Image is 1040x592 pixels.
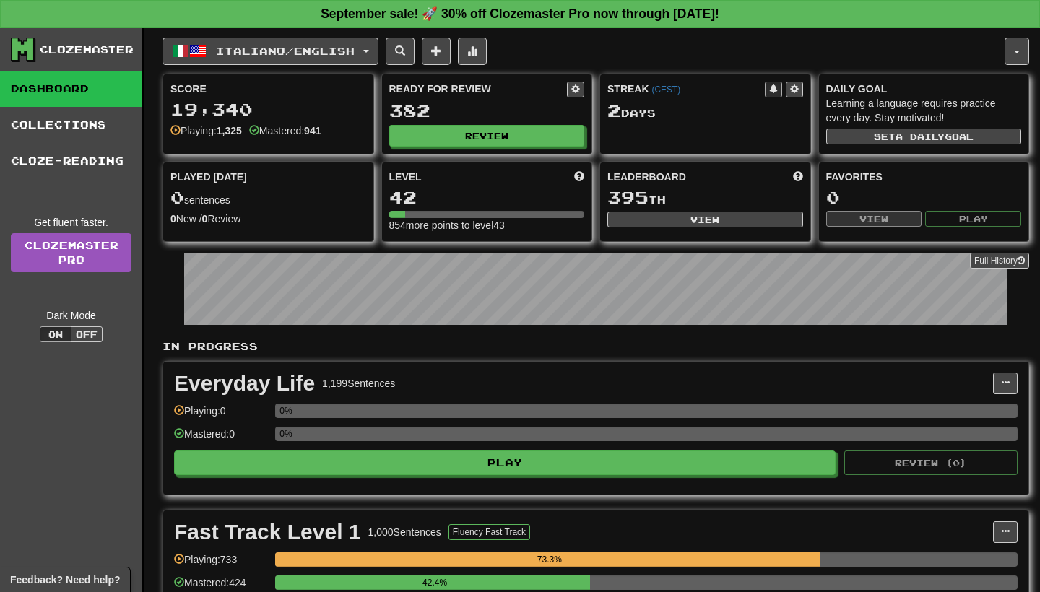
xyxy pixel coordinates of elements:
div: Clozemaster [40,43,134,57]
button: Search sentences [386,38,415,65]
div: Learning a language requires practice every day. Stay motivated! [826,96,1022,125]
span: a daily [896,131,945,142]
button: Add sentence to collection [422,38,451,65]
span: Open feedback widget [10,573,120,587]
div: 1,199 Sentences [322,376,395,391]
div: 19,340 [170,100,366,118]
span: Leaderboard [607,170,686,184]
div: Everyday Life [174,373,315,394]
div: 73.3% [279,552,819,567]
button: Seta dailygoal [826,129,1022,144]
span: This week in points, UTC [793,170,803,184]
div: Dark Mode [11,308,131,323]
p: In Progress [162,339,1029,354]
strong: September sale! 🚀 30% off Clozemaster Pro now through [DATE]! [321,6,719,21]
div: Day s [607,102,803,121]
button: Full History [970,253,1029,269]
span: Score more points to level up [574,170,584,184]
div: Ready for Review [389,82,568,96]
span: Italiano / English [216,45,355,57]
strong: 1,325 [217,125,242,136]
button: Review (0) [844,450,1018,475]
div: Daily Goal [826,82,1022,96]
span: Level [389,170,422,184]
button: Review [389,125,585,147]
span: 2 [607,100,621,121]
strong: 0 [202,213,208,225]
strong: 941 [304,125,321,136]
div: th [607,188,803,207]
button: Italiano/English [162,38,378,65]
button: More stats [458,38,487,65]
div: Get fluent faster. [11,215,131,230]
div: Playing: [170,123,242,138]
button: Off [71,326,103,342]
div: Favorites [826,170,1022,184]
div: 42.4% [279,575,590,590]
div: Fast Track Level 1 [174,521,361,543]
div: 0 [826,188,1022,206]
div: Mastered: [249,123,321,138]
div: 382 [389,102,585,120]
button: View [826,211,922,227]
div: New / Review [170,212,366,226]
div: Mastered: 0 [174,427,268,450]
div: sentences [170,188,366,207]
button: Play [174,450,836,475]
a: (CEST) [651,84,680,95]
button: Play [925,211,1021,227]
a: ClozemasterPro [11,233,131,272]
div: 854 more points to level 43 [389,218,585,232]
span: 395 [607,187,649,207]
div: 1,000 Sentences [368,525,441,539]
button: View [607,212,803,227]
div: 42 [389,188,585,206]
div: Playing: 0 [174,404,268,427]
button: On [40,326,71,342]
div: Streak [607,82,765,96]
span: 0 [170,187,184,207]
button: Fluency Fast Track [448,524,530,540]
div: Playing: 733 [174,552,268,576]
span: Played [DATE] [170,170,247,184]
strong: 0 [170,213,176,225]
div: Score [170,82,366,96]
